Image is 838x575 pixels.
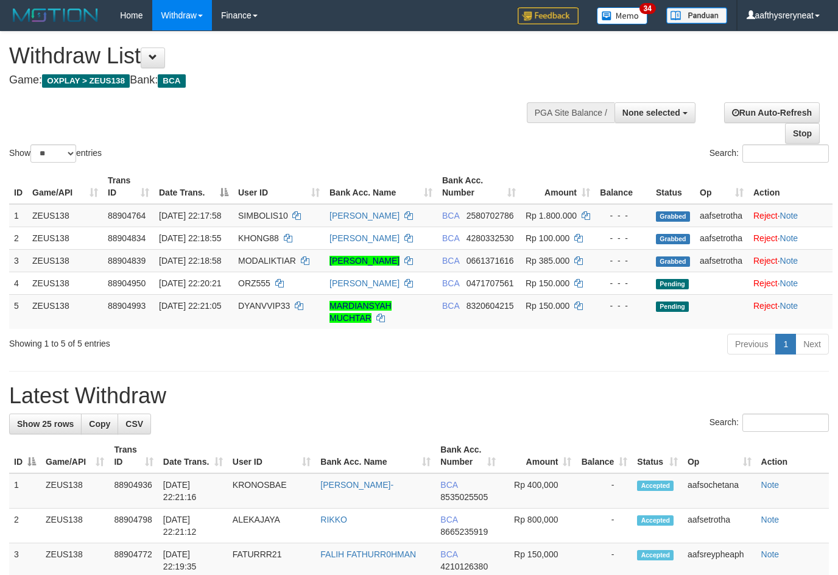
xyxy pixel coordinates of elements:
[637,550,674,560] span: Accepted
[748,294,833,329] td: ·
[753,278,778,288] a: Reject
[639,3,656,14] span: 34
[42,74,130,88] span: OXPLAY > ZEUS138
[228,439,316,473] th: User ID: activate to sort column ascending
[9,272,27,294] td: 4
[780,233,798,243] a: Note
[9,6,102,24] img: MOTION_logo.png
[41,509,109,543] td: ZEUS138
[329,233,400,243] a: [PERSON_NAME]
[526,256,569,266] span: Rp 385.000
[666,7,727,24] img: panduan.png
[108,301,146,311] span: 88904993
[30,144,76,163] select: Showentries
[637,481,674,491] span: Accepted
[656,211,690,222] span: Grabbed
[467,301,514,311] span: Copy 8320604215 to clipboard
[9,384,829,408] h1: Latest Withdraw
[159,278,221,288] span: [DATE] 22:20:21
[125,419,143,429] span: CSV
[325,169,437,204] th: Bank Acc. Name: activate to sort column ascending
[435,439,500,473] th: Bank Acc. Number: activate to sort column ascending
[742,414,829,432] input: Search:
[89,419,110,429] span: Copy
[159,211,221,220] span: [DATE] 22:17:58
[683,509,756,543] td: aafsetrotha
[695,249,748,272] td: aafsetrotha
[709,144,829,163] label: Search:
[761,549,780,559] a: Note
[526,233,569,243] span: Rp 100.000
[600,210,646,222] div: - - -
[780,301,798,311] a: Note
[27,249,103,272] td: ZEUS138
[440,515,457,524] span: BCA
[600,277,646,289] div: - - -
[576,439,632,473] th: Balance: activate to sort column ascending
[748,249,833,272] td: ·
[329,211,400,220] a: [PERSON_NAME]
[27,294,103,329] td: ZEUS138
[651,169,695,204] th: Status
[656,302,689,312] span: Pending
[748,169,833,204] th: Action
[748,227,833,249] td: ·
[9,169,27,204] th: ID
[27,169,103,204] th: Game/API: activate to sort column ascending
[709,414,829,432] label: Search:
[320,515,347,524] a: RIKKO
[159,256,221,266] span: [DATE] 22:18:58
[656,279,689,289] span: Pending
[108,278,146,288] span: 88904950
[9,333,340,350] div: Showing 1 to 5 of 5 entries
[158,473,228,509] td: [DATE] 22:21:16
[748,204,833,227] td: ·
[103,169,154,204] th: Trans ID: activate to sort column ascending
[526,301,569,311] span: Rp 150.000
[622,108,680,118] span: None selected
[753,301,778,311] a: Reject
[467,256,514,266] span: Copy 0661371616 to clipboard
[683,439,756,473] th: Op: activate to sort column ascending
[9,473,41,509] td: 1
[576,509,632,543] td: -
[614,102,695,123] button: None selected
[780,256,798,266] a: Note
[521,169,595,204] th: Amount: activate to sort column ascending
[9,144,102,163] label: Show entries
[329,278,400,288] a: [PERSON_NAME]
[228,509,316,543] td: ALEKAJAYA
[761,515,780,524] a: Note
[753,211,778,220] a: Reject
[467,278,514,288] span: Copy 0471707561 to clipboard
[440,492,488,502] span: Copy 8535025505 to clipboard
[233,169,325,204] th: User ID: activate to sort column ascending
[467,211,514,220] span: Copy 2580702786 to clipboard
[41,473,109,509] td: ZEUS138
[158,439,228,473] th: Date Trans.: activate to sort column ascending
[238,233,279,243] span: KHONG88
[727,334,776,355] a: Previous
[108,256,146,266] span: 88904839
[501,509,577,543] td: Rp 800,000
[437,169,521,204] th: Bank Acc. Number: activate to sort column ascending
[159,301,221,311] span: [DATE] 22:21:05
[81,414,118,434] a: Copy
[9,249,27,272] td: 3
[329,256,400,266] a: [PERSON_NAME]
[785,123,820,144] a: Stop
[753,256,778,266] a: Reject
[9,414,82,434] a: Show 25 rows
[9,74,546,86] h4: Game: Bank:
[9,509,41,543] td: 2
[9,294,27,329] td: 5
[795,334,829,355] a: Next
[637,515,674,526] span: Accepted
[109,473,158,509] td: 88904936
[440,480,457,490] span: BCA
[724,102,820,123] a: Run Auto-Refresh
[440,549,457,559] span: BCA
[595,169,651,204] th: Balance
[158,74,185,88] span: BCA
[27,272,103,294] td: ZEUS138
